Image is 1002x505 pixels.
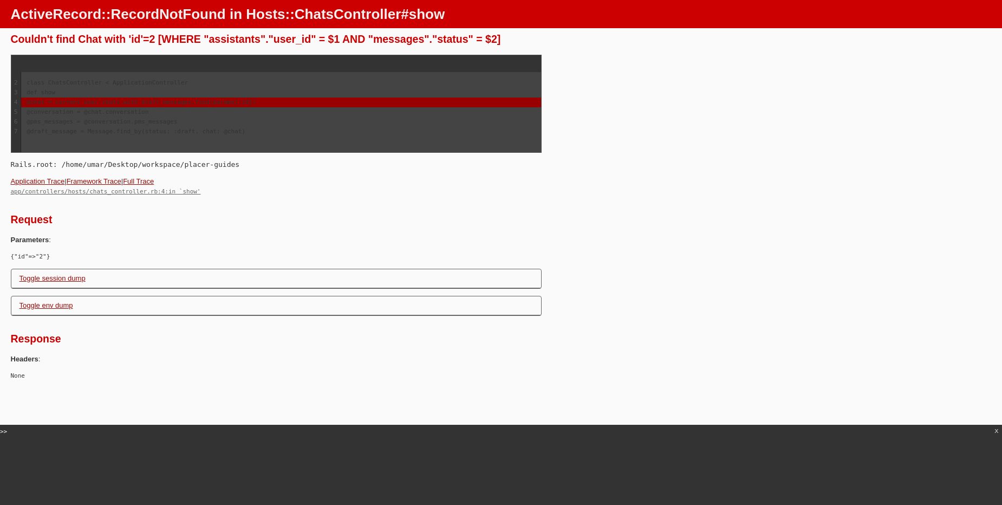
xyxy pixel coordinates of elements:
[14,99,18,106] span: 4
[11,177,992,197] div: | |
[11,177,65,185] a: Application Trace
[11,355,38,363] b: Headers
[14,128,18,135] span: 7
[107,59,114,67] strong: #4
[21,88,541,98] div: def show
[11,213,992,226] h2: Request
[11,332,992,346] h2: Response
[21,107,541,117] div: @conversation = @chat.conversation
[123,177,154,185] a: Full Trace
[993,427,1000,435] div: close
[19,301,73,309] a: Toggle env dump
[11,55,541,72] div: Extracted source (around line ):
[11,235,992,245] p: :
[67,177,121,185] a: Framework Trace
[21,78,541,88] div: class ChatsController < ApplicationController
[11,252,992,262] pre: {"id"=>"2"}
[11,33,992,46] div: Couldn't find Chat with 'id'=2 [WHERE "assistants"."user_id" = $1 AND "messages"."status" = $2]
[14,79,18,86] span: 2
[11,188,201,195] a: app/controllers/hosts/chats_controller.rb:4:in `show'
[21,98,541,107] div: @chat = current_user.chats.with_draft_messages.find(params[:id])
[21,127,541,137] div: @draft_message = Message.find_by(status: :draft, chat: @chat)
[11,371,992,381] pre: None
[14,108,18,115] span: 5
[11,7,992,22] h1: ActiveRecord::RecordNotFound in Hosts::ChatsController#show
[14,118,18,125] span: 6
[11,236,49,244] b: Parameters
[19,274,86,282] a: Toggle session dump
[11,160,240,169] code: Rails.root: /home/umar/Desktop/workspace/placer-guides
[11,354,992,364] p: :
[14,89,18,96] span: 3
[21,117,541,127] div: @pms_messages = @conversation.pms_messages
